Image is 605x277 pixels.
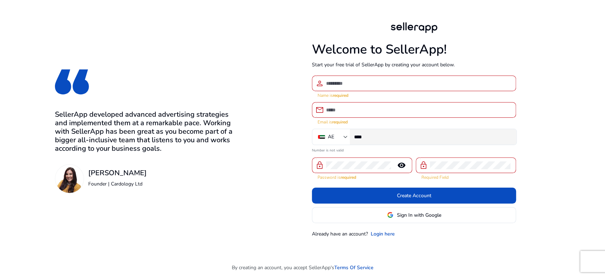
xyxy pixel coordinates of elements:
span: lock [315,161,324,170]
mat-error: Number is not valid [312,146,516,153]
strong: required [341,174,356,180]
mat-error: Email is [318,118,510,125]
span: Sign In with Google [397,211,441,219]
strong: required [333,93,348,98]
p: Founder | Cardology Ltd [88,180,147,188]
span: person [315,79,324,88]
p: Already have an account? [312,230,368,238]
button: Sign In with Google [312,207,516,223]
a: Login here [371,230,395,238]
a: Terms Of Service [334,264,374,271]
img: google-logo.svg [387,212,393,218]
div: AE [328,133,334,141]
mat-error: Name is [318,91,510,99]
h3: [PERSON_NAME] [88,169,147,177]
h3: SellerApp developed advanced advertising strategies and implemented them at a remarkable pace. Wo... [55,110,236,153]
strong: required [332,119,348,125]
mat-error: Password is [318,173,407,181]
p: Start your free trial of SellerApp by creating your account below. [312,61,516,68]
h1: Welcome to SellerApp! [312,42,516,57]
span: Create Account [397,192,431,199]
button: Create Account [312,188,516,204]
span: email [315,106,324,114]
span: lock [419,161,428,170]
mat-icon: remove_red_eye [393,161,410,170]
mat-error: Required Field [421,173,510,181]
